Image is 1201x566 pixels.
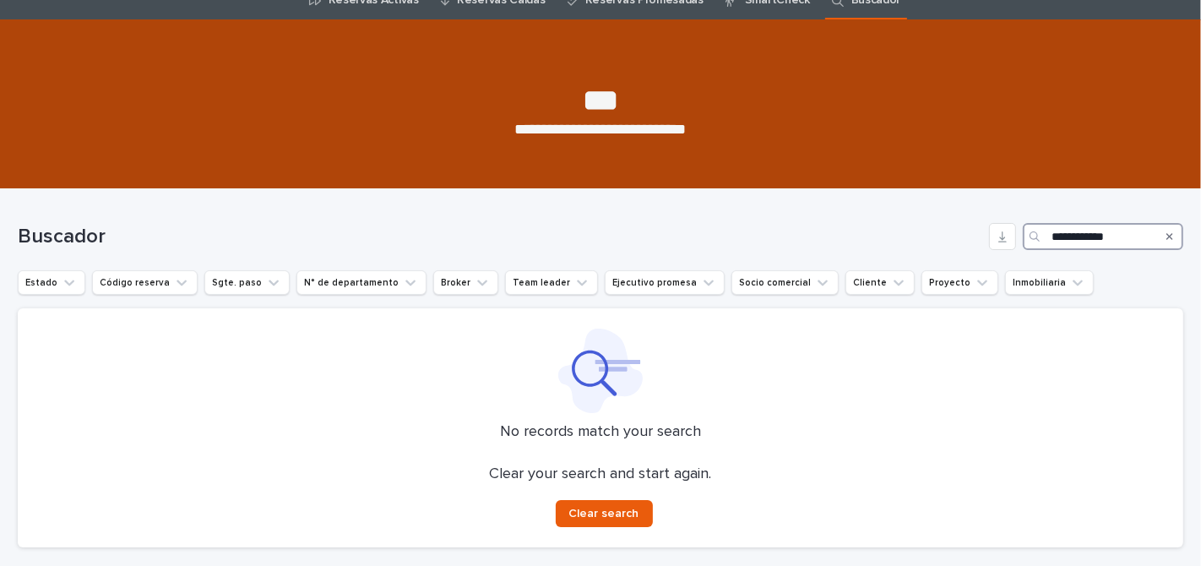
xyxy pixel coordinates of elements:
p: Clear your search and start again. [490,465,712,484]
button: Estado [18,270,85,295]
button: Socio comercial [731,270,839,295]
button: N° de departamento [296,270,427,295]
span: Clear search [569,508,639,520]
input: Search [1023,223,1183,250]
p: No records match your search [38,423,1163,442]
button: Broker [433,270,498,295]
button: Clear search [556,500,653,527]
button: Inmobiliaria [1005,270,1094,295]
button: Proyecto [921,270,998,295]
button: Team leader [505,270,598,295]
button: Sgte. paso [204,270,290,295]
button: Cliente [845,270,915,295]
button: Código reserva [92,270,198,295]
button: Ejecutivo promesa [605,270,725,295]
h1: Buscador [18,225,982,249]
